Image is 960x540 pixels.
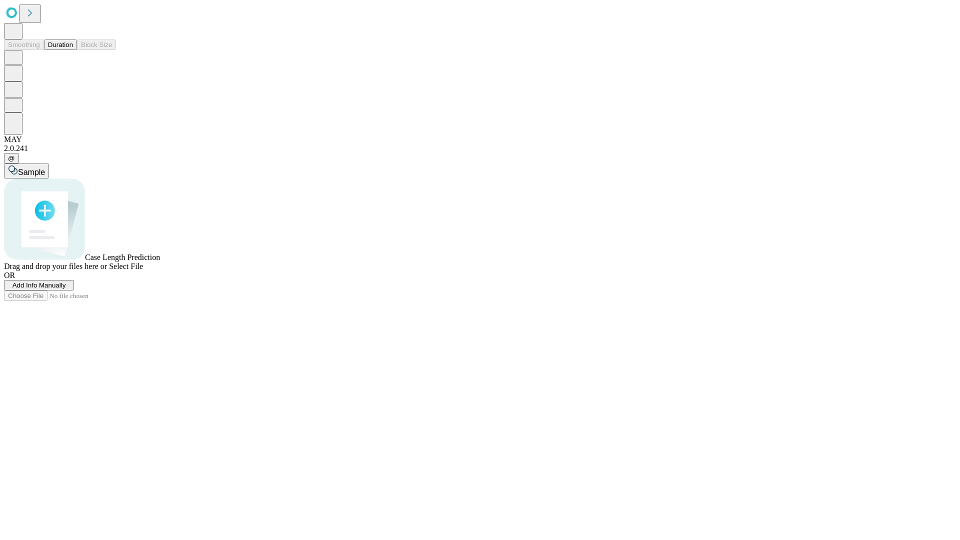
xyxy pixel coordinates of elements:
[4,153,19,163] button: @
[4,135,956,144] div: MAY
[18,168,45,176] span: Sample
[8,154,15,162] span: @
[4,144,956,153] div: 2.0.241
[4,39,44,50] button: Smoothing
[85,253,160,261] span: Case Length Prediction
[44,39,77,50] button: Duration
[4,271,15,279] span: OR
[109,262,143,270] span: Select File
[4,262,107,270] span: Drag and drop your files here or
[77,39,116,50] button: Block Size
[12,281,66,289] span: Add Info Manually
[4,280,74,290] button: Add Info Manually
[4,163,49,178] button: Sample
